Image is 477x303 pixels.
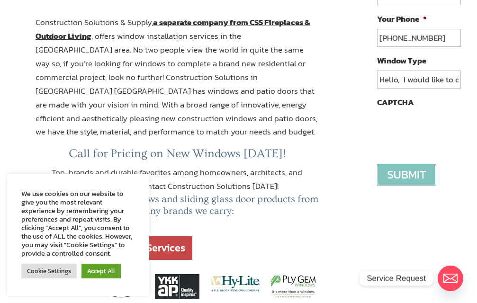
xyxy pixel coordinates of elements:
label: Your Phone [377,14,427,24]
a: YKK windows [152,290,202,303]
a: Hy-Lite Windows [210,284,260,296]
a: Email [438,266,463,291]
p: Top-brands and durable favorites among homeowners, architects, and contractors alike. Contact Con... [36,166,319,193]
label: CAPTCHA [377,97,414,107]
h3: Call for Pricing on New Windows [DATE]! [36,147,319,166]
a: Cookie Settings [21,264,77,278]
strong: a separate company from CSS Fireplaces & Outdoor Living [36,16,310,42]
p: Construction Solutions & Supply, , offers window installation services in the [GEOGRAPHIC_DATA] a... [36,16,319,147]
div: We use cookies on our website to give you the most relevant experience by remembering your prefer... [21,189,135,258]
img: Hy-Lite Windows [210,274,260,293]
img: YKK windows [152,274,202,299]
input: Submit [377,164,436,186]
a: pgt windows jacksonville fl ormond beach fl [94,290,144,303]
img: PlyGem windows [269,274,319,299]
h4: Click below to view windows and sliding glass door products from the many brands we carry: [36,193,319,222]
label: Window Type [377,55,426,66]
a: Accept All [81,264,121,278]
a: PlyGem Logo windows [269,290,319,303]
a: Jeldwen Logo windows jacksonville fl [36,290,85,303]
